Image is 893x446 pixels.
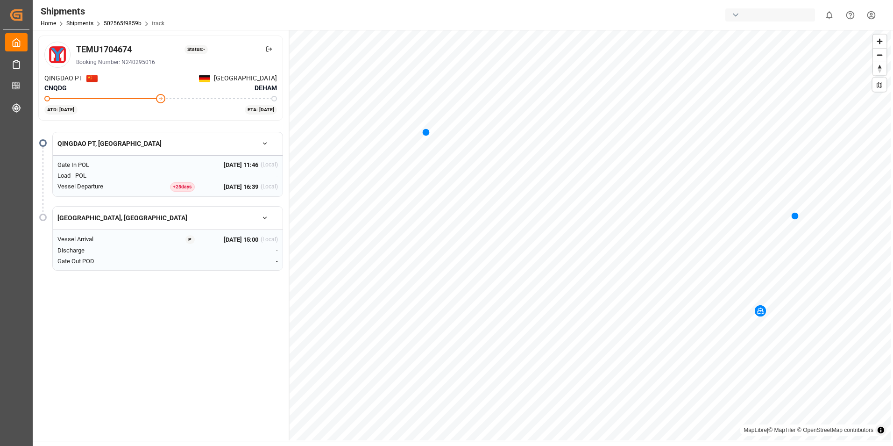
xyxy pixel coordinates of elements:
[255,83,277,93] span: DEHAM
[44,73,83,83] span: QINGDAO PT
[245,105,277,115] div: ETA: [DATE]
[224,182,258,192] span: [DATE] 16:39
[791,211,799,220] div: Map marker
[170,182,195,192] div: + 25 day s
[53,210,283,226] button: [GEOGRAPHIC_DATA], [GEOGRAPHIC_DATA]
[76,58,277,66] div: Booking Number: N240295016
[768,427,795,433] a: © MapTiler
[57,182,139,192] div: Vessel Departure
[44,84,67,92] span: CNQDG
[840,5,861,26] button: Help Center
[261,182,278,192] div: (Local)
[46,43,69,66] img: Carrier Logo
[57,235,139,245] div: Vessel Arrival
[873,35,886,48] button: Zoom in
[104,20,142,27] a: 502565f9859b
[41,4,164,18] div: Shipments
[797,427,873,433] a: © OpenStreetMap contributors
[44,105,78,115] div: ATD: [DATE]
[290,30,891,440] canvas: Map
[176,235,205,245] button: P
[755,305,766,317] div: Map marker
[41,20,56,27] a: Home
[86,75,98,82] img: Netherlands
[185,235,195,245] div: P
[224,235,258,245] span: [DATE] 15:00
[422,127,430,137] div: Map marker
[873,48,886,62] button: Zoom out
[184,45,208,54] div: Status: -
[744,425,873,435] div: |
[199,75,210,82] img: Netherlands
[205,171,278,180] div: -
[205,257,278,266] div: -
[57,246,139,255] div: Discharge
[875,424,886,436] summary: Toggle attribution
[66,20,93,27] a: Shipments
[819,5,840,26] button: show 0 new notifications
[76,43,132,56] div: TEMU1704674
[224,160,258,170] span: [DATE] 11:46
[744,427,767,433] a: MapLibre
[261,235,278,245] div: (Local)
[214,73,277,83] span: [GEOGRAPHIC_DATA]
[57,160,139,170] div: Gate In POL
[57,257,139,266] div: Gate Out POD
[57,171,139,180] div: Load - POL
[205,246,278,255] div: -
[873,62,886,75] button: Reset bearing to north
[261,160,278,170] div: (Local)
[53,136,283,152] button: QINGDAO PT, [GEOGRAPHIC_DATA]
